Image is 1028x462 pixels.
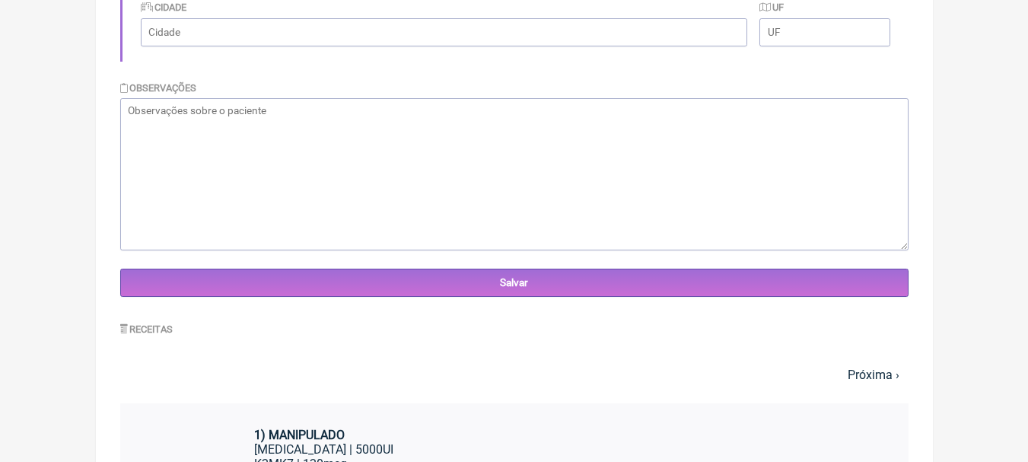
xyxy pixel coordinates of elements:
[120,269,909,297] input: Salvar
[141,18,748,46] input: Cidade
[848,368,899,382] a: Próxima ›
[759,2,784,13] label: UF
[120,323,173,335] label: Receitas
[141,2,187,13] label: Cidade
[254,428,345,442] strong: 1) MANIPULADO
[254,442,806,457] div: [MEDICAL_DATA] | 5000UI
[120,82,197,94] label: Observações
[759,18,890,46] input: UF
[120,358,909,391] nav: pager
